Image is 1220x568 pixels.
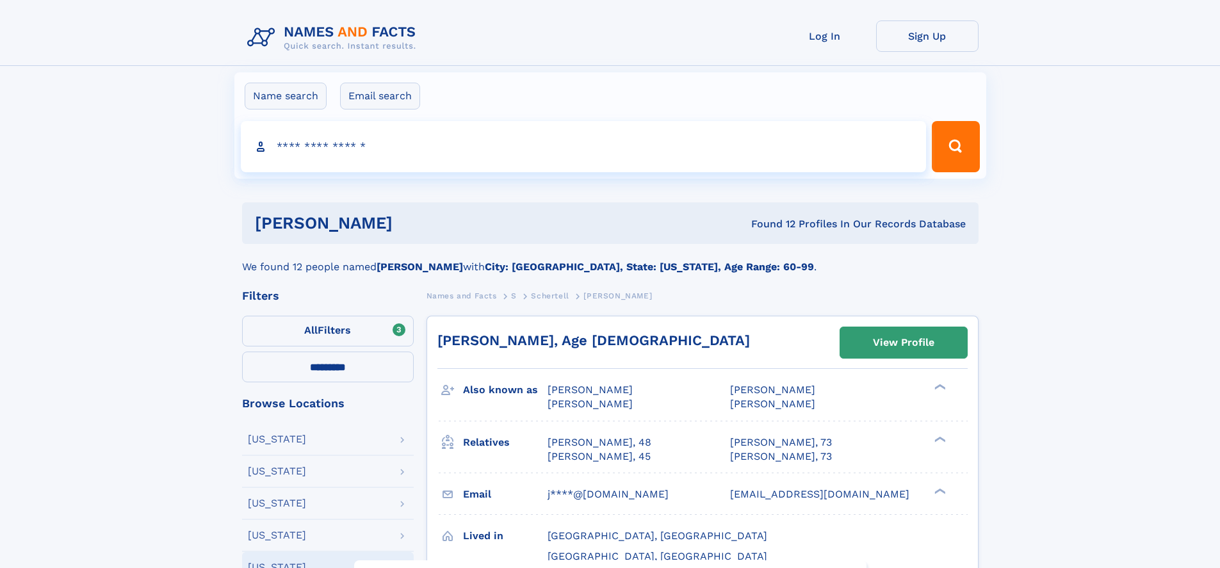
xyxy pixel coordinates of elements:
[730,384,815,396] span: [PERSON_NAME]
[931,435,947,443] div: ❯
[437,332,750,348] a: [PERSON_NAME], Age [DEMOGRAPHIC_DATA]
[340,83,420,110] label: Email search
[248,530,306,540] div: [US_STATE]
[248,434,306,444] div: [US_STATE]
[463,483,548,505] h3: Email
[242,244,979,275] div: We found 12 people named with .
[583,291,652,300] span: [PERSON_NAME]
[245,83,327,110] label: Name search
[511,288,517,304] a: S
[242,290,414,302] div: Filters
[548,435,651,450] a: [PERSON_NAME], 48
[427,288,497,304] a: Names and Facts
[774,20,876,52] a: Log In
[485,261,814,273] b: City: [GEOGRAPHIC_DATA], State: [US_STATE], Age Range: 60-99
[531,291,569,300] span: Schertell
[730,450,832,464] a: [PERSON_NAME], 73
[242,398,414,409] div: Browse Locations
[572,217,966,231] div: Found 12 Profiles In Our Records Database
[548,398,633,410] span: [PERSON_NAME]
[463,379,548,401] h3: Also known as
[840,327,967,358] a: View Profile
[548,530,767,542] span: [GEOGRAPHIC_DATA], [GEOGRAPHIC_DATA]
[931,487,947,495] div: ❯
[931,383,947,391] div: ❯
[304,324,318,336] span: All
[730,398,815,410] span: [PERSON_NAME]
[248,466,306,476] div: [US_STATE]
[242,316,414,346] label: Filters
[932,121,979,172] button: Search Button
[730,488,909,500] span: [EMAIL_ADDRESS][DOMAIN_NAME]
[511,291,517,300] span: S
[255,215,572,231] h1: [PERSON_NAME]
[548,384,633,396] span: [PERSON_NAME]
[241,121,927,172] input: search input
[548,450,651,464] a: [PERSON_NAME], 45
[873,328,934,357] div: View Profile
[248,498,306,508] div: [US_STATE]
[463,525,548,547] h3: Lived in
[876,20,979,52] a: Sign Up
[242,20,427,55] img: Logo Names and Facts
[377,261,463,273] b: [PERSON_NAME]
[730,435,832,450] a: [PERSON_NAME], 73
[531,288,569,304] a: Schertell
[463,432,548,453] h3: Relatives
[548,550,767,562] span: [GEOGRAPHIC_DATA], [GEOGRAPHIC_DATA]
